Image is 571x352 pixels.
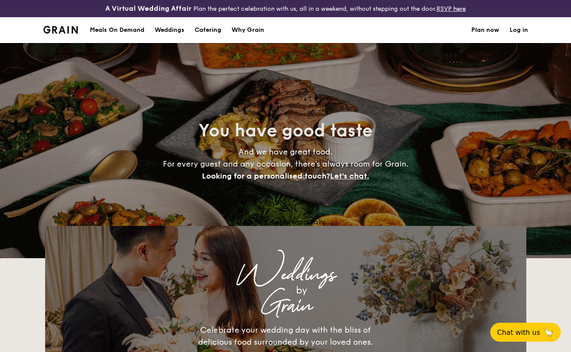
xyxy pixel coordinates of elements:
div: Grain [121,298,451,314]
div: Meals On Demand [90,17,144,43]
a: Why Grain [226,17,269,43]
div: Why Grain [232,17,264,43]
span: 🦙 [544,327,554,337]
a: Meals On Demand [85,17,150,43]
a: Log in [510,17,528,43]
img: Grain [43,26,78,34]
div: Weddings [121,267,451,283]
h4: A Virtual Wedding Affair [105,3,192,14]
div: Loading menus magically... [45,218,526,226]
h1: Catering [195,17,221,43]
div: Celebrate your wedding day with the bliss of delicious food surrounded by your loved ones. [189,324,382,348]
a: Logotype [43,26,78,34]
a: Catering [189,17,226,43]
div: by [153,283,451,298]
a: RSVP here [437,5,466,12]
span: Let's chat. [330,171,369,181]
a: Plan now [471,17,499,43]
span: Chat with us [497,328,540,337]
div: Weddings [155,17,184,43]
a: Weddings [150,17,189,43]
div: Plan the perfect celebration with us, all in a weekend, without stepping out the door. [95,3,476,14]
button: Chat with us🦙 [490,323,561,342]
